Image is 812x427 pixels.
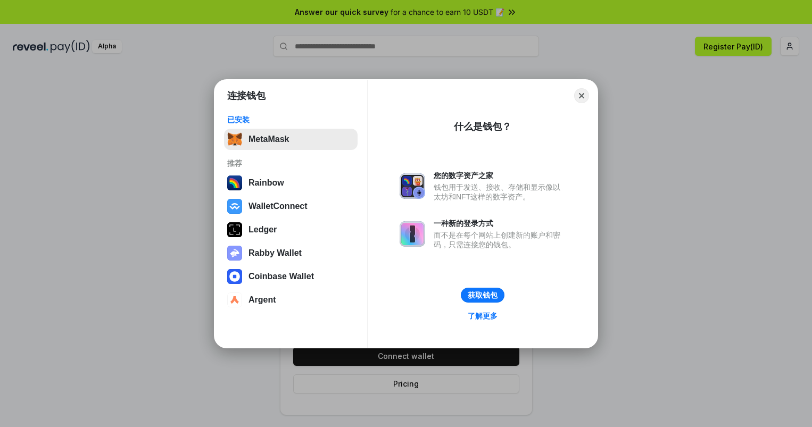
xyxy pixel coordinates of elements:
div: Rainbow [248,178,284,188]
button: Rainbow [224,172,358,194]
img: svg+xml,%3Csvg%20xmlns%3D%22http%3A%2F%2Fwww.w3.org%2F2000%2Fsvg%22%20fill%3D%22none%22%20viewBox... [400,221,425,247]
button: WalletConnect [224,196,358,217]
div: Rabby Wallet [248,248,302,258]
button: Rabby Wallet [224,242,358,264]
button: Coinbase Wallet [224,266,358,287]
button: MetaMask [224,129,358,150]
div: 推荐 [227,158,354,168]
div: 一种新的登录方式 [434,219,566,228]
img: svg+xml,%3Csvg%20width%3D%22120%22%20height%3D%22120%22%20viewBox%3D%220%200%20120%20120%22%20fil... [227,175,242,190]
div: 而不是在每个网站上创建新的账户和密码，只需连接您的钱包。 [434,230,566,249]
button: Close [574,88,589,103]
img: svg+xml,%3Csvg%20xmlns%3D%22http%3A%2F%2Fwww.w3.org%2F2000%2Fsvg%22%20fill%3D%22none%22%20viewBox... [227,246,242,261]
div: WalletConnect [248,202,308,211]
img: svg+xml,%3Csvg%20width%3D%2228%22%20height%3D%2228%22%20viewBox%3D%220%200%2028%2028%22%20fill%3D... [227,199,242,214]
div: 获取钱包 [468,290,498,300]
div: 什么是钱包？ [454,120,511,133]
img: svg+xml,%3Csvg%20width%3D%2228%22%20height%3D%2228%22%20viewBox%3D%220%200%2028%2028%22%20fill%3D... [227,292,242,307]
button: Ledger [224,219,358,240]
img: svg+xml,%3Csvg%20width%3D%2228%22%20height%3D%2228%22%20viewBox%3D%220%200%2028%2028%22%20fill%3D... [227,269,242,284]
button: Argent [224,289,358,311]
div: 钱包用于发送、接收、存储和显示像以太坊和NFT这样的数字资产。 [434,182,566,202]
div: Argent [248,295,276,305]
div: 您的数字资产之家 [434,171,566,180]
img: svg+xml,%3Csvg%20xmlns%3D%22http%3A%2F%2Fwww.w3.org%2F2000%2Fsvg%22%20fill%3D%22none%22%20viewBox... [400,173,425,199]
h1: 连接钱包 [227,89,266,102]
img: svg+xml,%3Csvg%20xmlns%3D%22http%3A%2F%2Fwww.w3.org%2F2000%2Fsvg%22%20width%3D%2228%22%20height%3... [227,222,242,237]
div: MetaMask [248,135,289,144]
button: 获取钱包 [461,288,504,303]
div: 已安装 [227,115,354,124]
div: Ledger [248,225,277,235]
a: 了解更多 [461,309,504,323]
div: Coinbase Wallet [248,272,314,281]
div: 了解更多 [468,311,498,321]
img: svg+xml,%3Csvg%20fill%3D%22none%22%20height%3D%2233%22%20viewBox%3D%220%200%2035%2033%22%20width%... [227,132,242,147]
